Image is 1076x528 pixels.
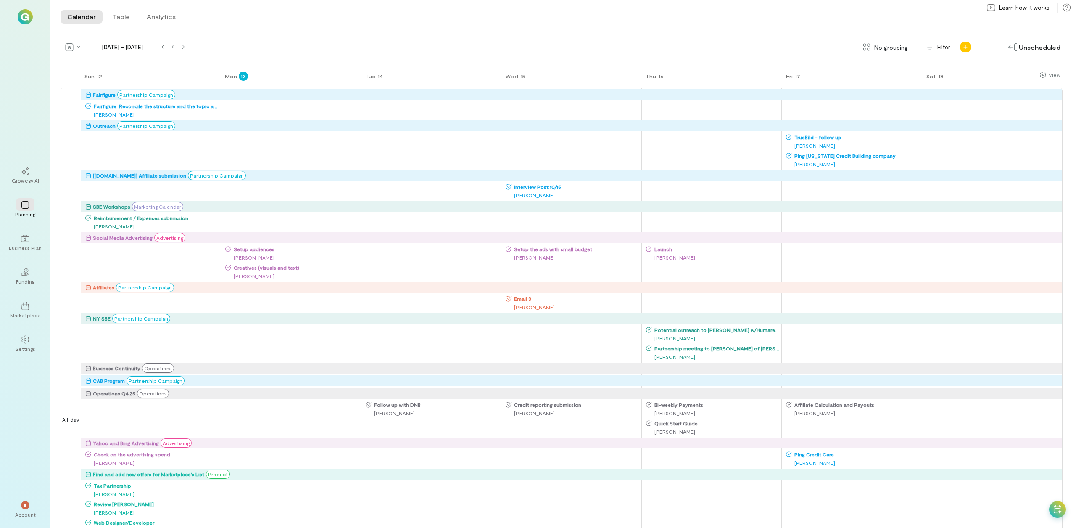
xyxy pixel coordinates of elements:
[91,482,220,489] span: Tax Partnership
[132,202,183,211] div: Marketing Calendar
[95,72,104,81] div: 12
[874,43,908,52] span: No grouping
[93,233,153,242] div: Social Media Advertising
[786,160,921,168] div: [PERSON_NAME]
[506,73,518,80] div: Wed
[225,272,360,280] div: [PERSON_NAME]
[9,244,42,251] div: Business Plan
[140,10,182,24] button: Analytics
[10,160,40,191] a: Growegy AI
[652,246,781,252] span: Launch
[239,72,248,81] div: 13
[506,253,641,262] div: [PERSON_NAME]
[652,401,781,408] span: Bi-weekly Payments
[91,451,220,458] span: Check on the advertising spend
[1049,71,1060,79] div: View
[15,211,35,218] div: Planning
[10,312,41,318] div: Marketplace
[501,71,529,88] a: October 15, 2025
[646,253,781,262] div: [PERSON_NAME]
[16,278,34,285] div: Funding
[93,389,135,398] div: Operations Q4'25
[206,470,230,479] div: Product
[922,71,947,88] a: October 18, 2025
[221,71,250,88] a: October 13, 2025
[646,334,781,342] div: [PERSON_NAME]
[61,416,81,423] span: All-day
[93,171,186,180] div: [[DOMAIN_NAME]] Affiliate submission
[506,409,641,417] div: [PERSON_NAME]
[93,364,140,372] div: Business Continuity
[137,389,169,398] div: Operations
[782,71,804,88] a: October 17, 2025
[792,451,921,458] span: Ping Credit Care
[154,233,185,242] div: Advertising
[1038,69,1063,81] div: Show columns
[127,376,185,385] div: Partnership Campaign
[10,329,40,359] a: Settings
[225,253,360,262] div: [PERSON_NAME]
[85,222,220,231] div: [PERSON_NAME]
[652,345,781,352] span: Partnership meeting to [PERSON_NAME] of [PERSON_NAME] & Assoc. LinkedIn
[646,353,781,361] div: [PERSON_NAME]
[10,261,40,292] a: Funding
[512,295,641,302] span: Email 3
[656,72,665,81] div: 16
[15,511,36,518] div: Account
[376,72,385,81] div: 14
[117,90,175,99] div: Partnership Campaign
[641,71,667,88] a: October 16, 2025
[786,73,793,80] div: Fri
[87,43,158,51] span: [DATE] - [DATE]
[926,73,936,80] div: Sat
[936,72,945,81] div: 18
[93,314,111,323] div: NY SBE
[142,363,174,373] div: Operations
[61,10,103,24] button: Calendar
[512,401,641,408] span: Credit reporting submission
[84,73,95,80] div: Sun
[372,401,501,408] span: Follow up with DNB
[85,110,220,119] div: [PERSON_NAME]
[93,470,204,478] div: Find and add new offers for Marketplace's List
[188,171,246,180] div: Partnership Campaign
[225,73,237,80] div: Mon
[792,152,921,159] span: Ping [US_STATE] Credit Building company
[93,439,159,447] div: Yahoo and Bing Advertising
[93,377,125,385] div: CAB Program
[506,191,641,199] div: [PERSON_NAME]
[786,459,921,467] div: [PERSON_NAME]
[512,183,641,190] span: Interview Post 10/15
[793,72,802,81] div: 17
[10,228,40,258] a: Business Plan
[10,295,40,325] a: Marketplace
[999,3,1050,12] span: Learn how it works
[91,501,220,507] span: Review [PERSON_NAME]
[792,134,921,141] span: TrueBild - follow up
[231,246,360,252] span: Setup audiences
[85,459,220,467] div: [PERSON_NAME]
[646,427,781,436] div: [PERSON_NAME]
[91,103,220,109] span: Fairfigure: Reconcile the structure and the topic and reach out with topic proposals
[506,303,641,311] div: [PERSON_NAME]
[91,519,220,526] span: Web Designer/Developer
[518,72,527,81] div: 15
[1006,41,1063,54] div: Unscheduled
[646,73,656,80] div: Thu
[792,401,921,408] span: Affiliate Calculation and Payouts
[116,283,174,292] div: Partnership Campaign
[93,283,114,292] div: Affiliates
[646,409,781,417] div: [PERSON_NAME]
[85,490,220,498] div: [PERSON_NAME]
[366,409,501,417] div: [PERSON_NAME]
[361,71,387,88] a: October 14, 2025
[12,177,39,184] div: Growegy AI
[937,43,950,51] span: Filter
[16,345,35,352] div: Settings
[652,326,781,333] span: Potential outreach to [PERSON_NAME] w/Humareso via LinkedIn
[80,71,105,88] a: October 12, 2025
[85,508,220,517] div: [PERSON_NAME]
[117,121,175,130] div: Partnership Campaign
[959,40,972,54] div: Add new
[93,90,116,99] div: Fairfigure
